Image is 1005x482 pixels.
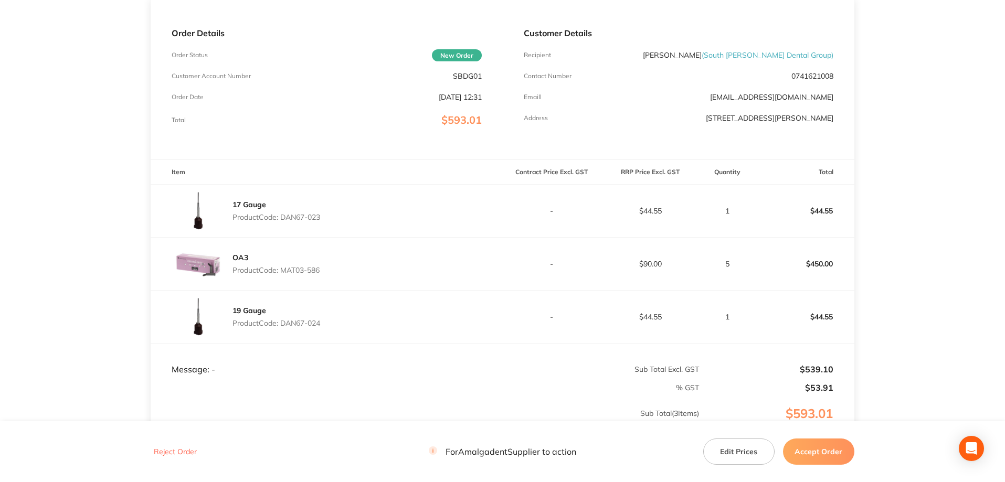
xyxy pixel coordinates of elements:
p: Emaill [524,93,542,101]
p: $450.00 [756,251,854,276]
p: Contact Number [524,72,572,80]
span: New Order [432,49,482,61]
p: 0741621008 [791,72,833,80]
button: Accept Order [783,438,854,465]
p: $593.01 [700,406,854,442]
p: - [503,260,601,268]
p: Customer Account Number [172,72,251,80]
p: $44.55 [756,304,854,329]
p: - [503,313,601,321]
p: Address [524,114,548,122]
p: Product Code: DAN67-024 [232,319,320,327]
button: Reject Order [151,447,200,457]
p: Sub Total Excl. GST [503,365,699,373]
img: enZnb3diOA [172,238,224,290]
p: [DATE] 12:31 [439,93,482,101]
div: Open Intercom Messenger [959,436,984,461]
p: Product Code: MAT03-586 [232,266,320,274]
button: Edit Prices [703,438,775,465]
th: Contract Price Excl. GST [503,160,601,185]
p: Order Status [172,51,208,59]
p: Product Code: DAN67-023 [232,213,320,221]
p: % GST [151,383,699,392]
p: $53.91 [700,383,833,392]
a: [EMAIL_ADDRESS][DOMAIN_NAME] [710,92,833,102]
p: $44.55 [756,198,854,223]
p: Recipient [524,51,551,59]
th: Quantity [700,160,756,185]
p: For Amalgadent Supplier to action [429,447,576,457]
p: $539.10 [700,365,833,374]
p: 1 [700,313,755,321]
p: $44.55 [601,207,699,215]
p: $44.55 [601,313,699,321]
p: Customer Details [524,28,833,38]
a: 19 Gauge [232,306,266,315]
p: [STREET_ADDRESS][PERSON_NAME] [706,114,833,122]
p: Order Date [172,93,204,101]
img: eXY5YnltOQ [172,185,224,237]
p: [PERSON_NAME] [643,51,833,59]
a: OA3 [232,253,248,262]
th: Item [151,160,502,185]
span: ( South [PERSON_NAME] Dental Group ) [702,50,833,60]
img: c2tyZ25kNQ [172,291,224,343]
p: Total [172,116,186,124]
p: Order Details [172,28,481,38]
a: 17 Gauge [232,200,266,209]
th: Total [756,160,854,185]
td: Message: - [151,343,502,374]
p: 5 [700,260,755,268]
p: - [503,207,601,215]
p: Sub Total ( 3 Items) [151,409,699,438]
th: RRP Price Excl. GST [601,160,700,185]
p: 1 [700,207,755,215]
p: $90.00 [601,260,699,268]
span: $593.01 [441,113,482,126]
p: SBDG01 [453,72,482,80]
